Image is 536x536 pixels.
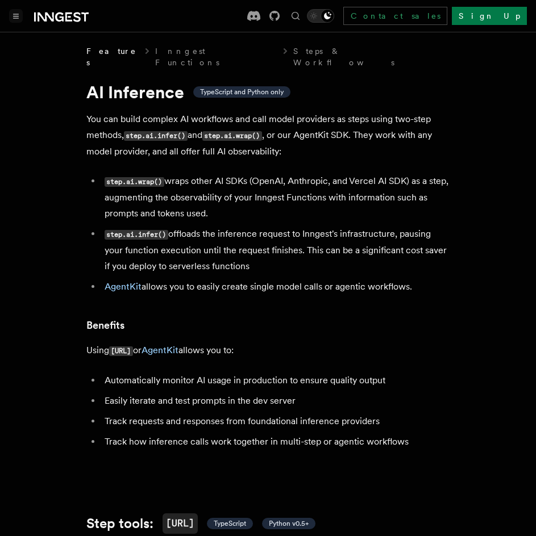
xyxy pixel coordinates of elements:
li: wraps other AI SDKs (OpenAI, Anthropic, and Vercel AI SDK) as a step, augmenting the observabilit... [101,173,450,221]
a: Sign Up [452,7,527,25]
button: Toggle navigation [9,9,23,23]
li: allows you to easily create single model calls or agentic workflows. [101,279,450,295]
li: Automatically monitor AI usage in production to ensure quality output [101,372,450,388]
li: Track how inference calls work together in multi-step or agentic workflows [101,434,450,450]
button: Toggle dark mode [307,9,334,23]
li: offloads the inference request to Inngest's infrastructure, pausing your function execution until... [101,226,450,274]
span: Features [86,45,139,68]
a: Contact sales [343,7,447,25]
a: Benefits [86,317,124,333]
span: TypeScript and Python only [200,87,284,97]
code: [URL] [163,513,198,534]
code: step.ai.wrap() [105,177,164,187]
a: Inngest Functions [155,45,277,68]
button: Find something... [289,9,302,23]
p: Using or allows you to: [86,342,450,359]
a: Step tools:[URL] TypeScript Python v0.5+ [86,513,315,534]
p: You can build complex AI workflows and call model providers as steps using two-step methods, and ... [86,111,450,160]
li: Easily iterate and test prompts in the dev server [101,393,450,409]
code: step.ai.infer() [105,230,168,240]
code: step.ai.infer() [124,131,188,141]
a: Steps & Workflows [293,45,450,68]
span: Python v0.5+ [269,519,309,528]
a: AgentKit [105,281,142,292]
h1: AI Inference [86,82,450,102]
code: [URL] [109,346,133,356]
span: TypeScript [214,519,246,528]
a: AgentKit [142,345,178,355]
li: Track requests and responses from foundational inference providers [101,413,450,429]
code: step.ai.wrap() [202,131,262,141]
